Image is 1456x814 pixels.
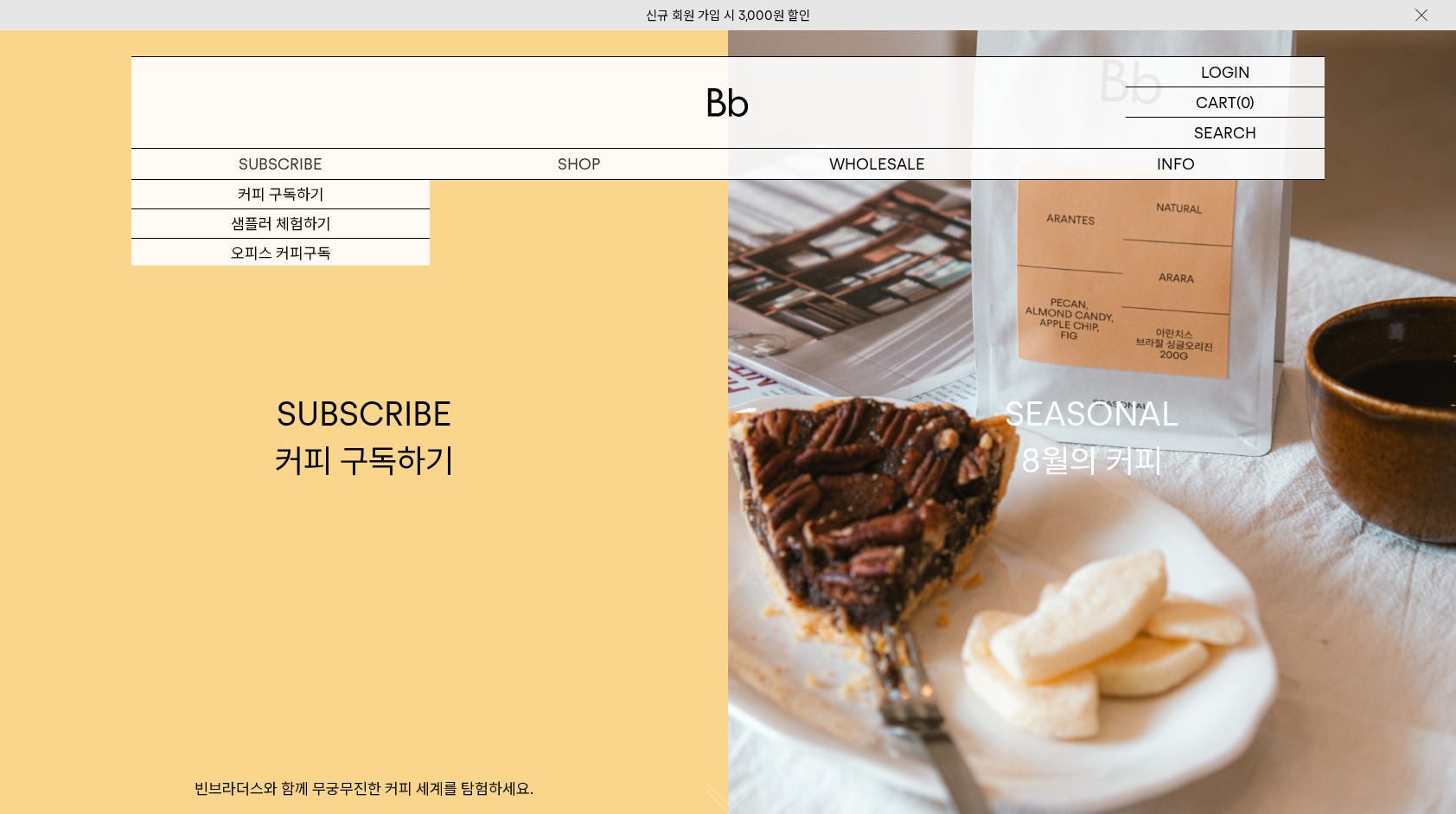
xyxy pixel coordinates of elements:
p: SEARCH [1194,118,1256,148]
a: CART (0) [1126,87,1325,118]
a: LOGIN [1126,57,1325,87]
p: WHOLESALE [728,149,1026,179]
a: 커피 구독하기 [131,180,430,209]
a: SHOP [430,149,728,179]
p: INFO [1026,149,1325,179]
div: SUBSCRIBE 커피 구독하기 [275,391,454,483]
div: SEASONAL 8월의 커피 [1005,391,1179,483]
p: (0) [1236,87,1255,117]
img: 로고 [707,88,749,117]
a: SUBSCRIBE [131,149,430,179]
a: 오피스 커피구독 [131,239,430,268]
p: CART [1196,87,1236,117]
a: 신규 회원 가입 시 3,000원 할인 [646,8,810,23]
p: LOGIN [1201,57,1250,87]
a: 샘플러 체험하기 [131,209,430,239]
